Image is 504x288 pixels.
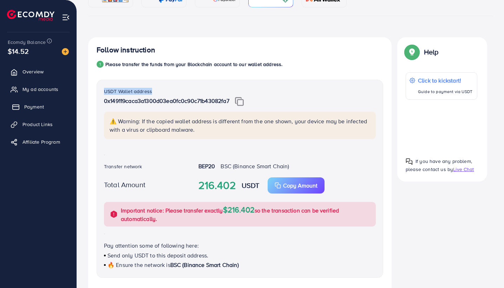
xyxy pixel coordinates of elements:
[104,251,376,260] p: Send only USDT to this deposit address.
[121,205,372,223] p: Important notice: Please transfer exactly so the transaction can be verified automatically.
[7,10,54,21] img: logo
[24,103,44,110] span: Payment
[104,241,376,250] p: Pay attention some of following here:
[221,162,289,170] span: BSC (Binance Smart Chain)
[97,61,104,68] div: 1
[22,138,60,145] span: Affiliate Program
[474,256,499,283] iframe: Chat
[5,135,71,149] a: Affiliate Program
[5,117,71,131] a: Product Links
[418,76,472,85] p: Click to kickstart!
[198,162,215,170] strong: BEP20
[406,158,472,173] span: If you have any problem, please contact us by
[283,181,318,190] p: Copy Amount
[104,163,142,170] label: Transfer network
[223,204,255,215] span: $216.402
[5,82,71,96] a: My ad accounts
[97,46,155,54] h4: Follow instruction
[235,97,244,106] img: img
[104,88,152,95] label: USDT Wallet address
[22,121,53,128] span: Product Links
[242,180,260,190] strong: USDT
[418,87,472,96] p: Guide to payment via USDT
[406,158,413,165] img: Popup guide
[22,86,58,93] span: My ad accounts
[104,179,145,190] label: Total Amount
[5,100,71,114] a: Payment
[8,46,29,56] span: $14.52
[62,13,70,21] img: menu
[110,210,118,218] img: alert
[107,261,170,269] span: 🔥 Ensure the network is
[105,60,282,68] p: Please transfer the funds from your Blockchain account to our wallet address.
[453,166,474,173] span: Live Chat
[8,39,46,46] span: Ecomdy Balance
[110,117,372,134] p: ⚠️ Warning: If the copied wallet address is different from the one shown, your device may be infe...
[62,48,69,55] img: image
[5,65,71,79] a: Overview
[104,97,376,106] p: 0x149119caca3a1300d03ea0fc0c90c71b43082fa7
[268,177,325,194] button: Copy Amount
[170,261,239,269] span: BSC (Binance Smart Chain)
[424,48,439,56] p: Help
[198,178,236,193] strong: 216.402
[406,46,418,58] img: Popup guide
[22,68,44,75] span: Overview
